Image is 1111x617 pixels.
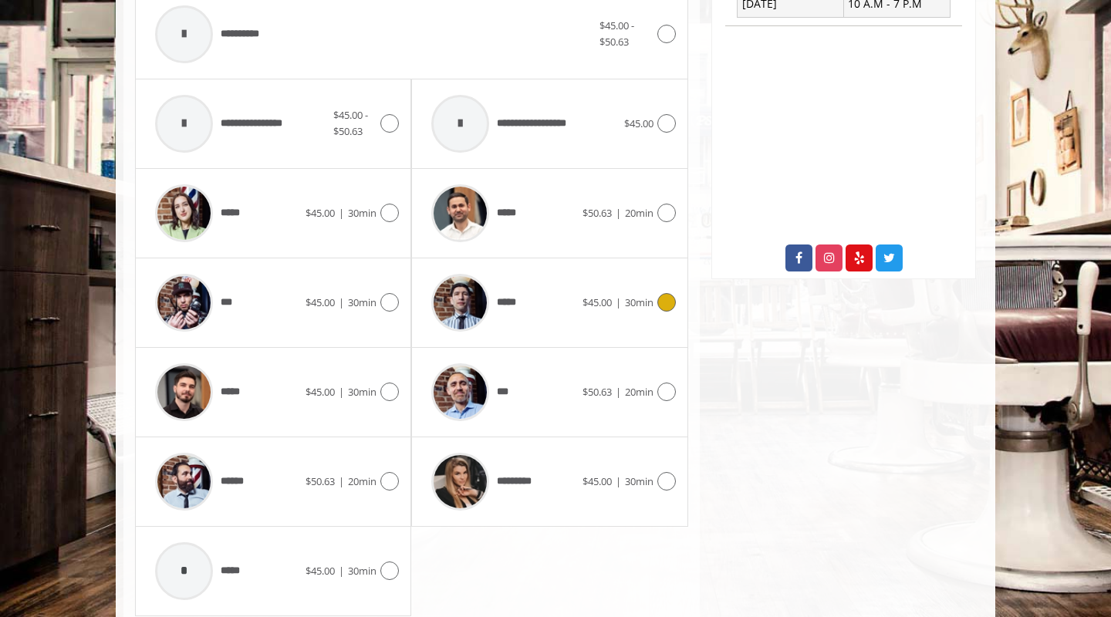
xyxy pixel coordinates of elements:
span: | [339,474,344,488]
span: | [339,206,344,220]
span: | [339,564,344,578]
span: 30min [348,385,377,399]
span: | [616,385,621,399]
span: $45.00 [306,295,335,309]
span: 30min [348,206,377,220]
span: $45.00 [306,564,335,578]
span: $45.00 [583,474,612,488]
span: 30min [348,564,377,578]
span: $45.00 [306,206,335,220]
span: $50.63 [306,474,335,488]
span: 20min [625,206,653,220]
span: | [339,295,344,309]
span: $45.00 [624,116,653,130]
span: 30min [625,474,653,488]
span: $50.63 [583,206,612,220]
span: $45.00 - $50.63 [599,19,634,49]
span: | [616,295,621,309]
span: $50.63 [583,385,612,399]
span: 30min [625,295,653,309]
span: $45.00 - $50.63 [333,108,368,138]
span: | [339,385,344,399]
span: $45.00 [583,295,612,309]
span: | [616,474,621,488]
span: | [616,206,621,220]
span: $45.00 [306,385,335,399]
span: 30min [348,295,377,309]
span: 20min [348,474,377,488]
span: 20min [625,385,653,399]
